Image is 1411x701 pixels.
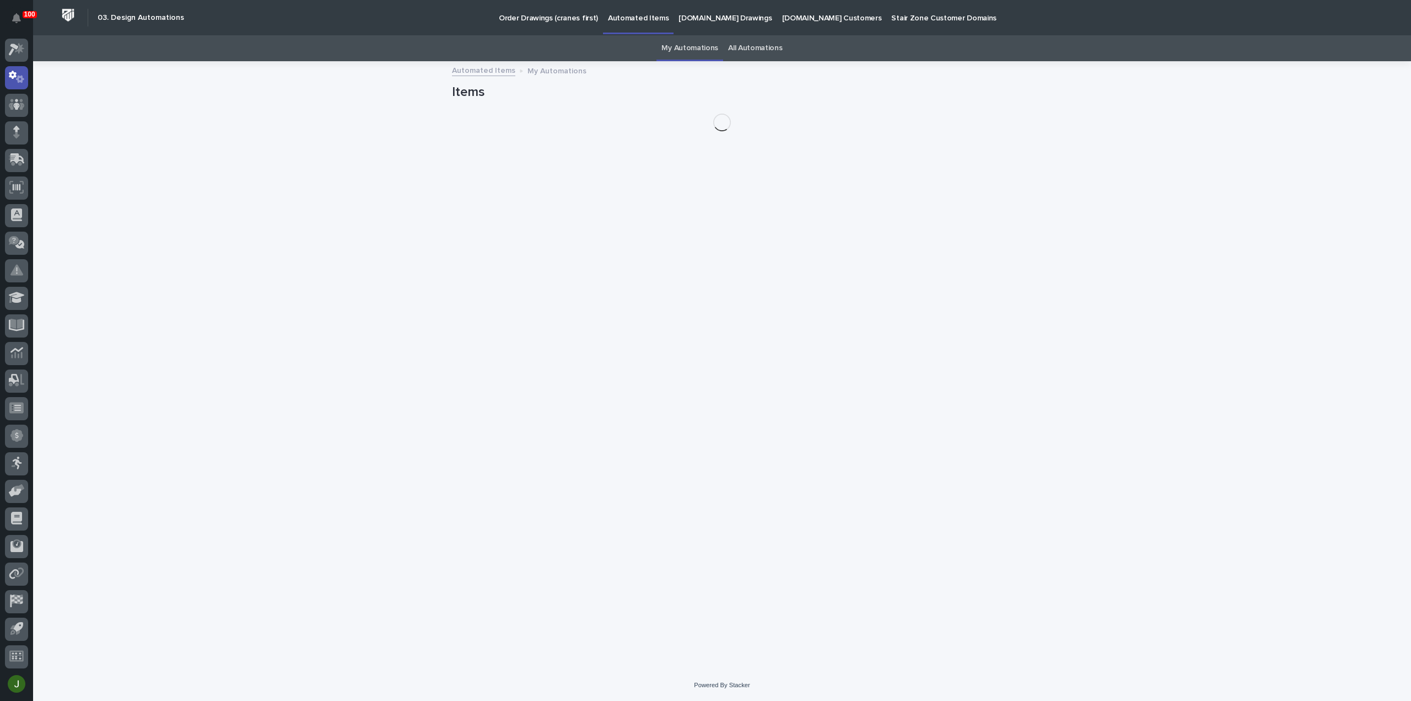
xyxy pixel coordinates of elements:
[527,64,586,76] p: My Automations
[98,13,184,23] h2: 03. Design Automations
[661,35,718,61] a: My Automations
[452,84,992,100] h1: Items
[5,7,28,30] button: Notifications
[728,35,782,61] a: All Automations
[694,682,750,688] a: Powered By Stacker
[58,5,78,25] img: Workspace Logo
[14,13,28,31] div: Notifications100
[24,10,35,18] p: 100
[5,672,28,695] button: users-avatar
[452,63,515,76] a: Automated Items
